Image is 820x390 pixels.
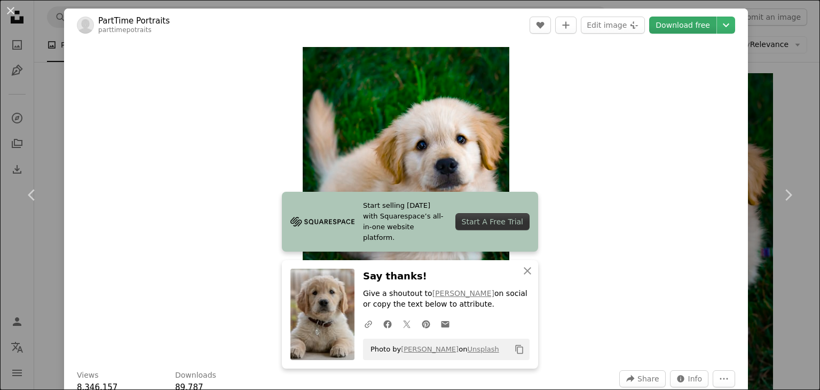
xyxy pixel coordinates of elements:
img: Go to PartTime Portraits's profile [77,17,94,34]
button: More Actions [713,370,735,387]
button: Stats about this image [670,370,709,387]
span: Start selling [DATE] with Squarespace’s all-in-one website platform. [363,200,447,243]
button: Add to Collection [555,17,577,34]
a: Share over email [436,313,455,334]
div: Start A Free Trial [455,213,530,230]
span: Photo by on [365,341,499,358]
h3: Downloads [175,370,216,381]
button: Copy to clipboard [510,340,529,358]
h3: Views [77,370,99,381]
a: Next [756,144,820,246]
p: Give a shoutout to on social or copy the text below to attribute. [363,288,530,310]
span: Info [688,371,703,387]
h3: Say thanks! [363,269,530,284]
img: file-1705255347840-230a6ab5bca9image [290,214,354,230]
span: Share [637,371,659,387]
button: Like [530,17,551,34]
a: Share on Twitter [397,313,416,334]
a: PartTime Portraits [98,15,170,26]
button: Zoom in on this image [303,47,509,357]
a: Unsplash [467,345,499,353]
a: [PERSON_NAME] [401,345,459,353]
a: Download free [649,17,716,34]
img: light golden retriever puppy on green grass field during daytime [303,47,509,357]
button: Share this image [619,370,665,387]
button: Edit image [581,17,645,34]
a: parttimepotraits [98,26,152,34]
button: Choose download size [717,17,735,34]
a: Share on Pinterest [416,313,436,334]
a: [PERSON_NAME] [432,289,494,298]
a: Share on Facebook [378,313,397,334]
a: Start selling [DATE] with Squarespace’s all-in-one website platform.Start A Free Trial [282,192,538,252]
